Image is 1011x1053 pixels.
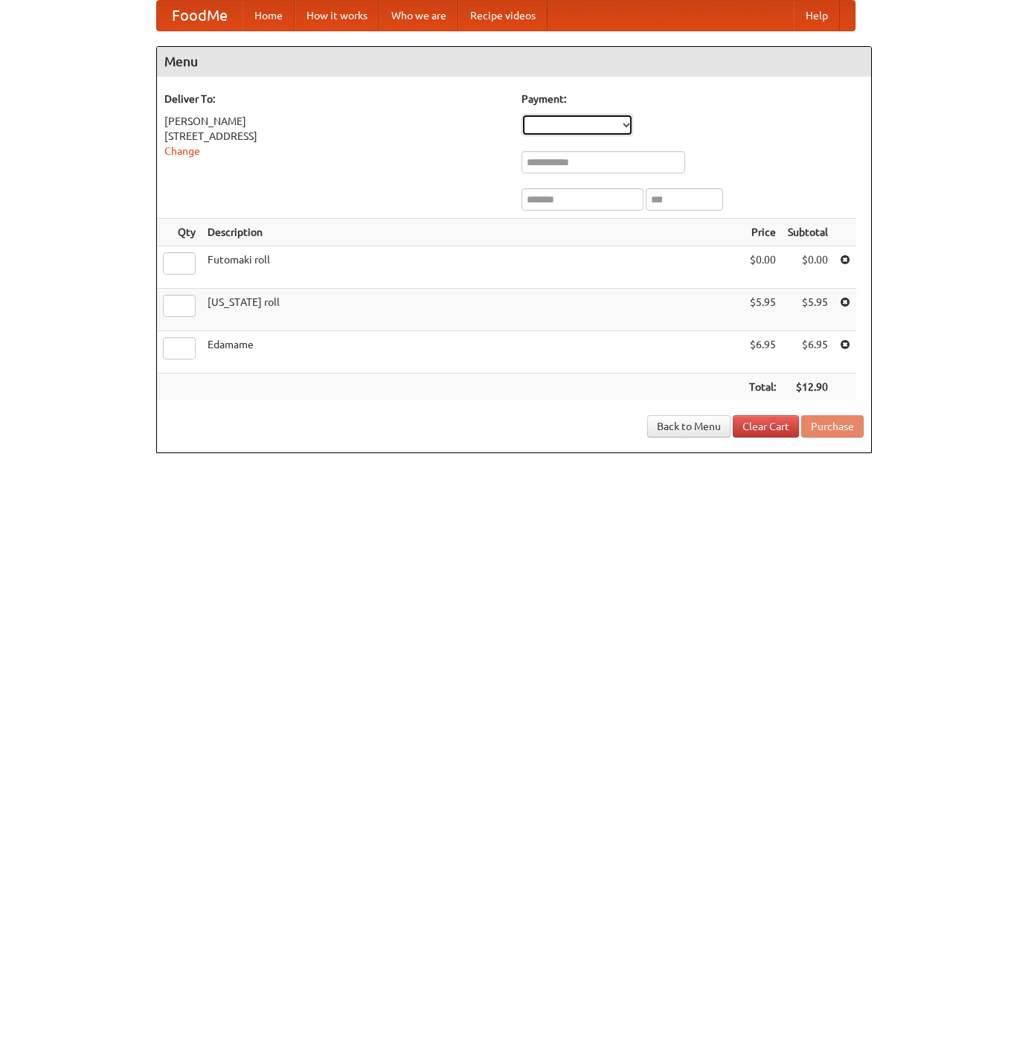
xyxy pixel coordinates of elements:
a: Home [243,1,295,31]
th: Subtotal [782,219,834,246]
div: [PERSON_NAME] [164,114,507,129]
td: $6.95 [782,331,834,374]
a: How it works [295,1,379,31]
button: Purchase [801,415,864,438]
a: Back to Menu [647,415,731,438]
th: $12.90 [782,374,834,401]
a: Who we are [379,1,458,31]
td: $0.00 [782,246,834,289]
td: $0.00 [743,246,782,289]
th: Total: [743,374,782,401]
h5: Payment: [521,92,864,106]
a: Change [164,145,200,157]
th: Description [202,219,743,246]
a: Recipe videos [458,1,548,31]
th: Price [743,219,782,246]
a: FoodMe [157,1,243,31]
td: [US_STATE] roll [202,289,743,331]
a: Help [794,1,840,31]
td: $6.95 [743,331,782,374]
td: $5.95 [782,289,834,331]
h5: Deliver To: [164,92,507,106]
td: $5.95 [743,289,782,331]
td: Futomaki roll [202,246,743,289]
th: Qty [157,219,202,246]
td: Edamame [202,331,743,374]
a: Clear Cart [733,415,799,438]
div: [STREET_ADDRESS] [164,129,507,144]
h4: Menu [157,47,871,77]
